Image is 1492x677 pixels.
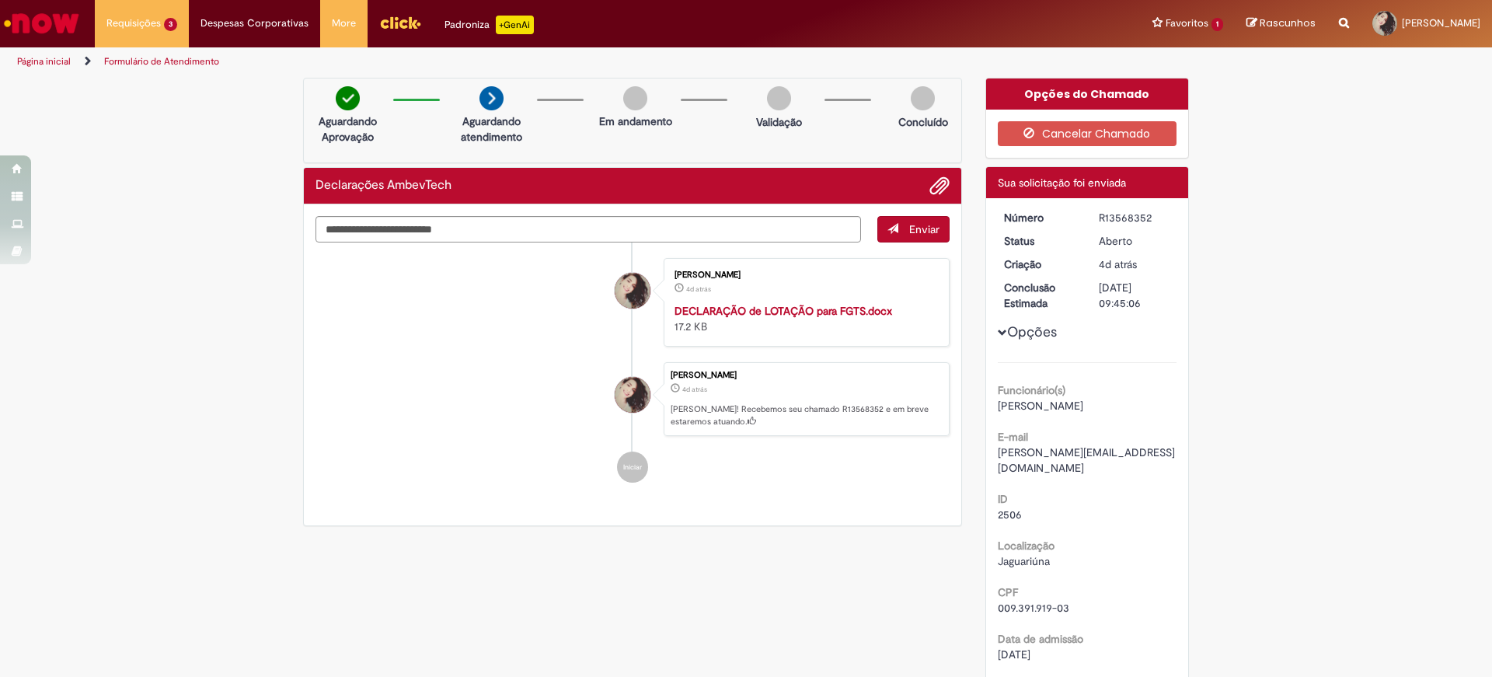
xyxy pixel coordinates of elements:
span: Requisições [106,16,161,31]
div: 17.2 KB [675,303,933,334]
b: E-mail [998,430,1028,444]
span: 4d atrás [1099,257,1137,271]
span: 009.391.919-03 [998,601,1069,615]
span: [PERSON_NAME] [1402,16,1480,30]
p: Aguardando Aprovação [310,113,385,145]
div: Juliana Saldanha Romanus [615,377,650,413]
p: Validação [756,114,802,130]
time: 25/09/2025 17:45:01 [682,385,707,394]
span: Favoritos [1166,16,1208,31]
span: [DATE] [998,647,1030,661]
li: Juliana Saldanha Romanus [315,362,950,437]
dt: Criação [992,256,1088,272]
span: Jaguariúna [998,554,1050,568]
p: Em andamento [599,113,672,129]
span: Enviar [909,222,939,236]
b: Funcionário(s) [998,383,1065,397]
div: Juliana Saldanha Romanus [615,273,650,309]
div: Aberto [1099,233,1171,249]
span: Despesas Corporativas [200,16,309,31]
p: [PERSON_NAME]! Recebemos seu chamado R13568352 e em breve estaremos atuando. [671,403,941,427]
img: arrow-next.png [479,86,504,110]
b: Data de admissão [998,632,1083,646]
p: +GenAi [496,16,534,34]
img: img-circle-grey.png [911,86,935,110]
div: [PERSON_NAME] [675,270,933,280]
ul: Trilhas de página [12,47,983,76]
div: Opções do Chamado [986,79,1189,110]
ul: Histórico de tíquete [315,243,950,499]
p: Aguardando atendimento [454,113,529,145]
p: Concluído [898,114,948,130]
div: [DATE] 09:45:06 [1099,280,1171,311]
a: DECLARAÇÃO de LOTAÇÃO para FGTS.docx [675,304,892,318]
a: Formulário de Atendimento [104,55,219,68]
span: Rascunhos [1260,16,1316,30]
time: 25/09/2025 17:44:08 [686,284,711,294]
div: Padroniza [444,16,534,34]
span: More [332,16,356,31]
span: Sua solicitação foi enviada [998,176,1126,190]
dt: Status [992,233,1088,249]
div: R13568352 [1099,210,1171,225]
dt: Número [992,210,1088,225]
button: Enviar [877,216,950,243]
img: check-circle-green.png [336,86,360,110]
h2: Declarações AmbevTech Histórico de tíquete [315,179,451,193]
time: 25/09/2025 17:45:01 [1099,257,1137,271]
img: img-circle-grey.png [767,86,791,110]
button: Adicionar anexos [929,176,950,196]
b: Localização [998,539,1055,553]
button: Cancelar Chamado [998,121,1177,146]
b: CPF [998,585,1018,599]
span: 4d atrás [686,284,711,294]
span: 2506 [998,508,1022,522]
img: click_logo_yellow_360x200.png [379,11,421,34]
a: Página inicial [17,55,71,68]
span: [PERSON_NAME][EMAIL_ADDRESS][DOMAIN_NAME] [998,445,1175,475]
dt: Conclusão Estimada [992,280,1088,311]
span: 3 [164,18,177,31]
div: [PERSON_NAME] [671,371,941,380]
img: img-circle-grey.png [623,86,647,110]
a: Rascunhos [1246,16,1316,31]
div: 25/09/2025 17:45:01 [1099,256,1171,272]
img: ServiceNow [2,8,82,39]
span: [PERSON_NAME] [998,399,1083,413]
span: 1 [1211,18,1223,31]
b: ID [998,492,1008,506]
span: 4d atrás [682,385,707,394]
textarea: Digite sua mensagem aqui... [315,216,861,243]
